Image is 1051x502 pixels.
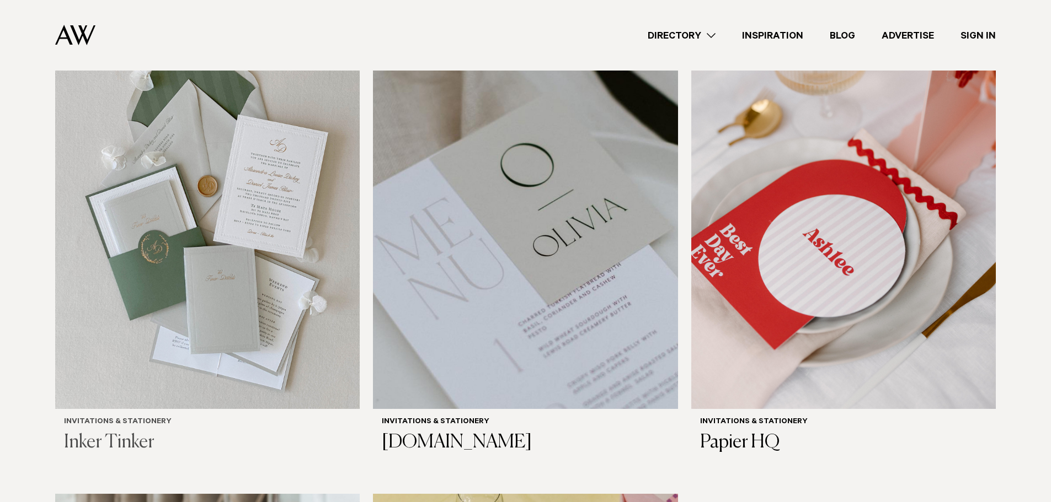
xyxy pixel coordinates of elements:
[382,418,669,427] h6: Invitations & Stationery
[817,28,868,43] a: Blog
[64,431,351,454] h3: Inker Tinker
[947,28,1009,43] a: Sign In
[55,1,360,409] img: Auckland Weddings Invitations & Stationery | Inker Tinker
[55,1,360,463] a: Auckland Weddings Invitations & Stationery | Inker Tinker Invitations & Stationery Inker Tinker
[382,431,669,454] h3: [DOMAIN_NAME]
[691,1,996,409] img: Auckland Weddings Invitations & Stationery | Papier HQ
[691,1,996,463] a: Auckland Weddings Invitations & Stationery | Papier HQ Invitations & Stationery Papier HQ
[634,28,729,43] a: Directory
[700,431,987,454] h3: Papier HQ
[55,25,95,45] img: Auckland Weddings Logo
[729,28,817,43] a: Inspiration
[373,1,677,409] img: Auckland Weddings Invitations & Stationery | h.studio
[373,1,677,463] a: Auckland Weddings Invitations & Stationery | h.studio Invitations & Stationery [DOMAIN_NAME]
[700,418,987,427] h6: Invitations & Stationery
[64,418,351,427] h6: Invitations & Stationery
[868,28,947,43] a: Advertise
